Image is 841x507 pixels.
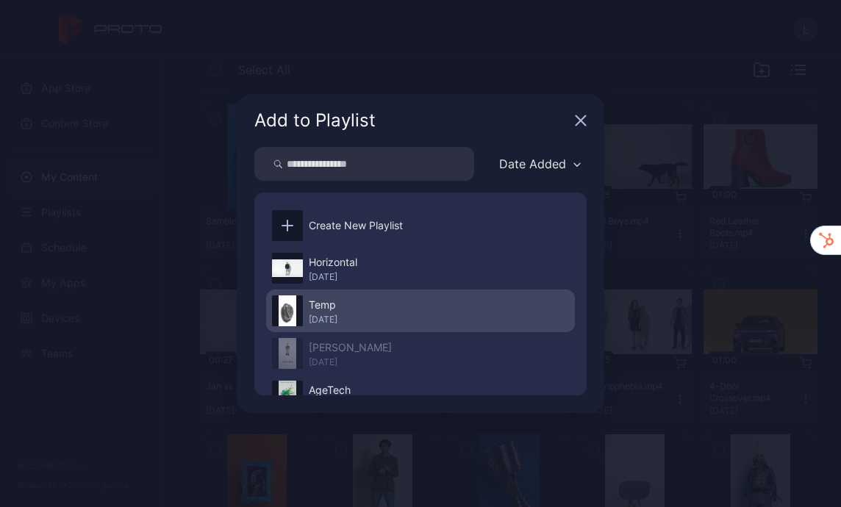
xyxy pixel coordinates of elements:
div: AgeTech [309,381,351,399]
button: Date Added [492,147,587,181]
div: Temp [309,296,337,314]
div: Add to Playlist [254,112,569,129]
div: [DATE] [309,356,392,368]
div: Create New Playlist [309,217,403,234]
div: Horizontal [309,253,357,271]
div: [PERSON_NAME] [309,339,392,356]
div: [DATE] [309,314,337,326]
div: [DATE] [309,271,357,283]
div: Date Added [499,157,566,171]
